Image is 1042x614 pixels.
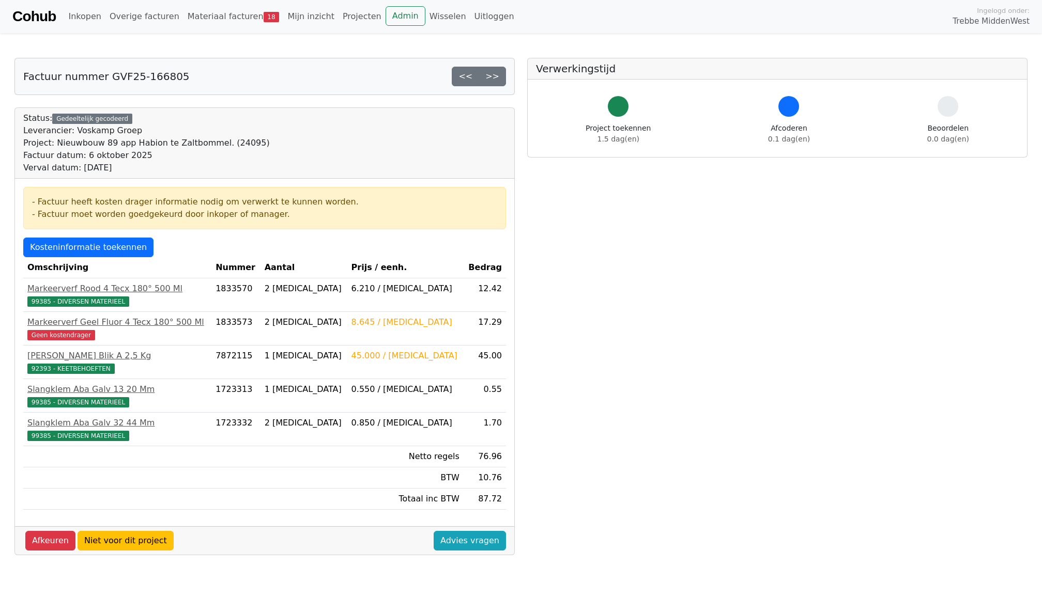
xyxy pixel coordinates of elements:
a: Inkopen [64,6,105,27]
h5: Verwerkingstijd [536,62,1019,75]
a: Materiaal facturen18 [183,6,284,27]
span: 0.1 dag(en) [768,135,810,143]
td: BTW [347,467,464,489]
div: - Factuur heeft kosten drager informatie nodig om verwerkt te kunnen worden. [32,196,497,208]
td: 87.72 [464,489,506,510]
div: 0.550 / [MEDICAL_DATA] [351,383,459,396]
div: Leverancier: Voskamp Groep [23,124,270,137]
td: 7872115 [211,345,260,379]
td: 76.96 [464,446,506,467]
td: 12.42 [464,278,506,312]
span: 92393 - KEETBEHOEFTEN [27,364,115,374]
div: Gedeeltelijk gecodeerd [52,114,132,124]
td: 1723313 [211,379,260,413]
div: 6.210 / [MEDICAL_DATA] [351,282,459,295]
span: 99385 - DIVERSEN MATERIEEL [27,397,129,407]
div: [PERSON_NAME] Blik A 2,5 Kg [27,350,207,362]
td: 1723332 [211,413,260,446]
div: Factuur datum: 6 oktober 2025 [23,149,270,162]
th: Aantal [260,257,347,278]
a: Wisselen [425,6,470,27]
div: Markeerverf Geel Fluor 4 Tecx 180° 500 Ml [27,316,207,328]
a: Admin [386,6,425,26]
a: Advies vragen [434,531,506,550]
span: Geen kostendrager [27,330,95,340]
td: 17.29 [464,312,506,345]
div: Beoordelen [927,123,969,145]
div: 1 [MEDICAL_DATA] [265,350,343,362]
a: Kosteninformatie toekennen [23,238,154,257]
div: Status: [23,112,270,174]
div: Project: Nieuwbouw 89 app Habion te Zaltbommel. (24095) [23,137,270,149]
td: 10.76 [464,467,506,489]
div: Verval datum: [DATE] [23,162,270,174]
td: Totaal inc BTW [347,489,464,510]
div: 2 [MEDICAL_DATA] [265,316,343,328]
td: 45.00 [464,345,506,379]
div: 0.850 / [MEDICAL_DATA] [351,417,459,429]
a: Mijn inzicht [283,6,339,27]
th: Omschrijving [23,257,211,278]
div: 2 [MEDICAL_DATA] [265,282,343,295]
a: Afkeuren [25,531,75,550]
div: 8.645 / [MEDICAL_DATA] [351,316,459,328]
div: Markeerverf Rood 4 Tecx 180° 500 Ml [27,282,207,295]
td: 1833570 [211,278,260,312]
th: Bedrag [464,257,506,278]
div: Slangklem Aba Galv 13 20 Mm [27,383,207,396]
a: [PERSON_NAME] Blik A 2,5 Kg92393 - KEETBEHOEFTEN [27,350,207,374]
a: Overige facturen [105,6,183,27]
div: 45.000 / [MEDICAL_DATA] [351,350,459,362]
a: Projecten [339,6,386,27]
div: Afcoderen [768,123,810,145]
a: Cohub [12,4,56,29]
span: Trebbe MiddenWest [953,15,1030,27]
a: Uitloggen [470,6,518,27]
a: Niet voor dit project [78,531,174,550]
td: Netto regels [347,446,464,467]
div: - Factuur moet worden goedgekeurd door inkoper of manager. [32,208,497,221]
div: 2 [MEDICAL_DATA] [265,417,343,429]
div: Slangklem Aba Galv 32 44 Mm [27,417,207,429]
span: Ingelogd onder: [977,6,1030,15]
a: Slangklem Aba Galv 32 44 Mm99385 - DIVERSEN MATERIEEL [27,417,207,442]
a: Markeerverf Rood 4 Tecx 180° 500 Ml99385 - DIVERSEN MATERIEEL [27,282,207,307]
td: 1.70 [464,413,506,446]
span: 0.0 dag(en) [927,135,969,143]
span: 99385 - DIVERSEN MATERIEEL [27,296,129,307]
a: << [452,67,479,86]
span: 99385 - DIVERSEN MATERIEEL [27,431,129,441]
h5: Factuur nummer GVF25-166805 [23,70,190,83]
span: 18 [264,12,280,22]
a: Slangklem Aba Galv 13 20 Mm99385 - DIVERSEN MATERIEEL [27,383,207,408]
a: >> [479,67,506,86]
td: 1833573 [211,312,260,345]
a: Markeerverf Geel Fluor 4 Tecx 180° 500 MlGeen kostendrager [27,316,207,341]
div: Project toekennen [586,123,651,145]
td: 0.55 [464,379,506,413]
th: Nummer [211,257,260,278]
span: 1.5 dag(en) [597,135,639,143]
th: Prijs / eenh. [347,257,464,278]
div: 1 [MEDICAL_DATA] [265,383,343,396]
